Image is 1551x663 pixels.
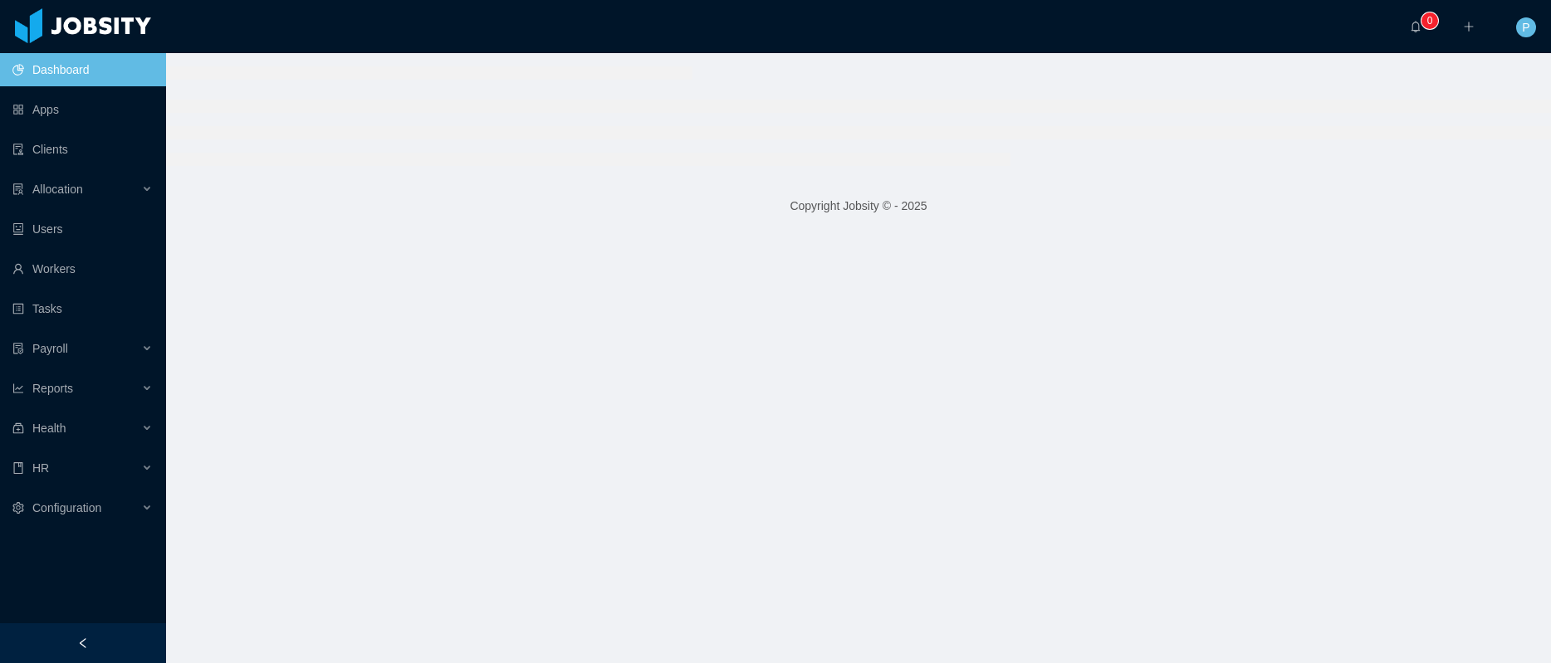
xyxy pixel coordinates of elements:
[12,462,24,474] i: icon: book
[12,93,153,126] a: icon: appstoreApps
[1421,12,1438,29] sup: 0
[32,501,101,514] span: Configuration
[12,502,24,514] i: icon: setting
[12,183,24,195] i: icon: solution
[1463,21,1475,32] i: icon: plus
[1522,17,1529,37] span: P
[1410,21,1421,32] i: icon: bell
[12,343,24,354] i: icon: file-protect
[12,133,153,166] a: icon: auditClients
[12,53,153,86] a: icon: pie-chartDashboard
[12,292,153,325] a: icon: profileTasks
[166,178,1551,235] footer: Copyright Jobsity © - 2025
[32,382,73,395] span: Reports
[12,212,153,246] a: icon: robotUsers
[12,383,24,394] i: icon: line-chart
[12,252,153,285] a: icon: userWorkers
[32,342,68,355] span: Payroll
[32,422,66,435] span: Health
[32,461,49,475] span: HR
[32,183,83,196] span: Allocation
[12,422,24,434] i: icon: medicine-box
